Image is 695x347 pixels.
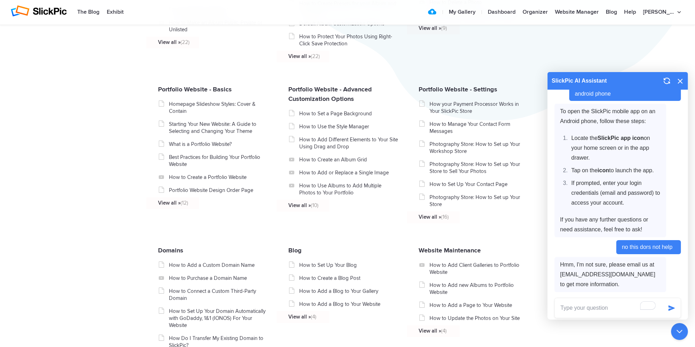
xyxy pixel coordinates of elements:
[430,302,529,309] a: How to Add a Page to Your Website
[430,194,529,208] a: Photography Store: How to Set up Your Store
[169,187,268,194] a: Portfolio Website Design Order Page
[299,33,399,47] a: How to Protect Your Photos Using Right-Click Save Protection
[158,246,183,254] a: Domains
[419,246,481,254] a: Website Maintenance
[299,262,399,269] a: How to Set Up Your Blog
[419,213,518,220] a: View all »(16)
[299,156,399,163] a: How to Create an Album Grid
[299,110,399,117] a: How to Set a Page Background
[288,53,388,60] a: View all »(22)
[419,85,497,93] a: Portfolio Website - Settings
[299,123,399,130] a: How to Use the Style Manager
[158,85,232,93] a: Portfolio Website - Basics
[419,25,518,32] a: View all »(9)
[430,101,529,115] a: How your Payment Processor Works in Your SlickPic Store
[169,101,268,115] a: Homepage Slideshow Styles: Cover & Contain
[169,19,268,33] a: How to Make an Album Public, Private or Unlisted
[288,85,372,103] a: Portfolio Website - Advanced Customization Options
[169,288,268,302] a: How to Connect a Custom Third-Party Domain
[430,181,529,188] a: How to Set Up Your Contact Page
[169,275,268,282] a: How to Purchase a Domain Name
[169,154,268,168] a: Best Practices for Building Your Portfolio Website
[430,161,529,175] a: Photography Store: How to Set up Your Store to Sell Your Photos
[430,121,529,135] a: How to Manage Your Contact Form Messages
[288,246,302,254] a: Blog
[419,327,518,334] a: View all »(4)
[299,169,399,176] a: How to Add or Replace a Single Image
[169,308,268,329] a: How to Set Up Your Domain Automatically with GoDaddy, 1&1 (IONOS) For Your Website
[299,288,399,295] a: How to Add a Blog to Your Gallery
[299,136,399,150] a: How to Add Different Elements to Your Site Using Drag and Drop
[158,39,257,46] a: View all »(22)
[430,141,529,155] a: Photography Store: How to Set up Your Workshop Store
[288,313,388,320] a: View all »(4)
[169,174,268,181] a: How to Create a Portfolio Website
[169,141,268,148] a: What is a Portfolio Website?
[430,315,529,322] a: How to Update the Photos on Your Site
[169,121,268,135] a: Starting Your New Website: A Guide to Selecting and Changing Your Theme
[169,262,268,269] a: How to Add a Custom Domain Name
[158,199,257,206] a: View all »(12)
[288,202,388,209] a: View all »(10)
[430,282,529,296] a: How to Add new Albums to Portfolio Website
[299,182,399,196] a: How to Use Albums to Add Multiple Photos to Your Portfolio
[430,262,529,276] a: How to Add Client Galleries to Portfolio Website
[299,275,399,282] a: How to Create a Blog Post
[299,301,399,308] a: How to Add a Blog to Your Website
